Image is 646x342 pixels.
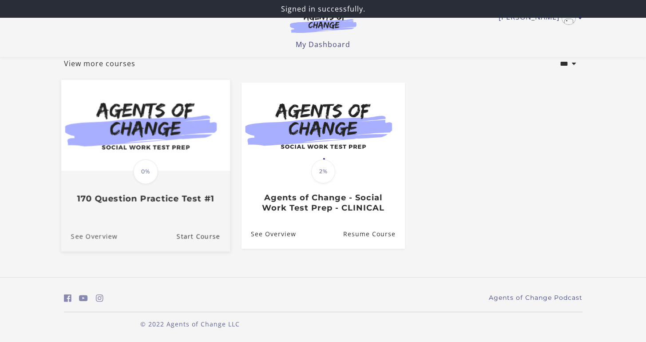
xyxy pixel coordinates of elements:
a: Agents of Change - Social Work Test Prep - CLINICAL: See Overview [242,220,296,249]
a: Agents of Change Podcast [489,293,583,302]
a: View more courses [64,58,135,69]
p: © 2022 Agents of Change LLC [64,319,316,329]
a: https://www.instagram.com/agentsofchangeprep/ (Open in a new window) [96,292,103,305]
a: Agents of Change - Social Work Test Prep - CLINICAL: Resume Course [343,220,404,249]
a: https://www.facebook.com/groups/aswbtestprep (Open in a new window) [64,292,71,305]
i: https://www.instagram.com/agentsofchangeprep/ (Open in a new window) [96,294,103,302]
i: https://www.facebook.com/groups/aswbtestprep (Open in a new window) [64,294,71,302]
h3: 170 Question Practice Test #1 [71,194,220,204]
span: 2% [311,159,335,183]
a: https://www.youtube.com/c/AgentsofChangeTestPrepbyMeaganMitchell (Open in a new window) [79,292,88,305]
p: Signed in successfully. [4,4,642,14]
img: Agents of Change Logo [281,12,366,33]
a: My Dashboard [296,40,350,49]
i: https://www.youtube.com/c/AgentsofChangeTestPrepbyMeaganMitchell (Open in a new window) [79,294,88,302]
a: 170 Question Practice Test #1: See Overview [61,222,117,251]
h3: Agents of Change - Social Work Test Prep - CLINICAL [251,193,395,213]
a: 170 Question Practice Test #1: Resume Course [176,222,230,251]
span: 0% [133,159,158,184]
a: Toggle menu [499,11,578,25]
